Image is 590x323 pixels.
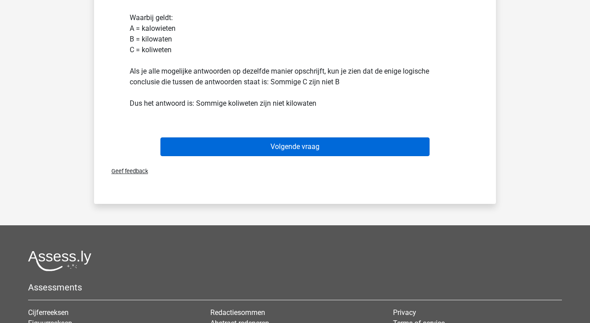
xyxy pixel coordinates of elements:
a: Cijferreeksen [28,308,69,317]
a: Privacy [393,308,416,317]
button: Volgende vraag [160,137,430,156]
img: Assessly logo [28,250,91,271]
a: Redactiesommen [210,308,265,317]
h5: Assessments [28,282,562,293]
span: Geef feedback [104,168,148,174]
